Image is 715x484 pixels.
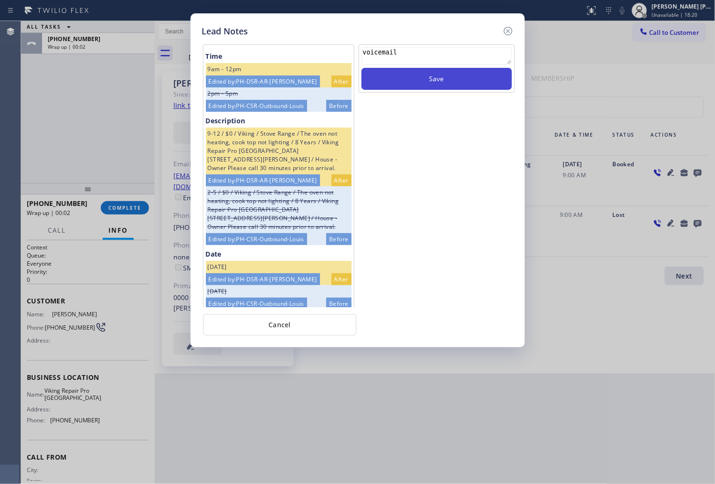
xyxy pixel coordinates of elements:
[206,298,307,310] div: Edited by: PH-CSR-Outbound-Louis
[326,233,351,245] div: Before
[202,25,248,38] h5: Lead Notes
[206,174,320,186] div: Edited by: PH-DSR-AR-[PERSON_NAME]
[326,100,351,112] div: Before
[331,273,352,285] div: After
[326,298,351,310] div: Before
[206,285,352,298] div: [DATE]
[206,128,352,174] div: 9-12 / $0 / Viking / Stove Range / The oven not heating, cook top not lighting / 8 Years / Viking...
[206,273,320,285] div: Edited by: PH-DSR-AR-[PERSON_NAME]
[331,75,352,87] div: After
[362,68,512,90] button: Save
[203,314,357,336] button: Cancel
[206,186,352,233] div: 2-5 / $0 / Viking / Stove Range / The oven not heating, cook top not lighting / 8 Years / Viking ...
[206,100,307,112] div: Edited by: PH-CSR-Outbound-Louis
[362,47,512,65] textarea: voicemail
[206,87,352,100] div: 2pm - 5pm
[206,75,320,87] div: Edited by: PH-DSR-AR-[PERSON_NAME]
[206,63,352,75] div: 9am - 12pm
[206,115,352,128] div: Description
[206,248,352,261] div: Date
[206,261,352,273] div: [DATE]
[206,50,352,63] div: Time
[206,233,307,245] div: Edited by: PH-CSR-Outbound-Louis
[331,174,352,186] div: After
